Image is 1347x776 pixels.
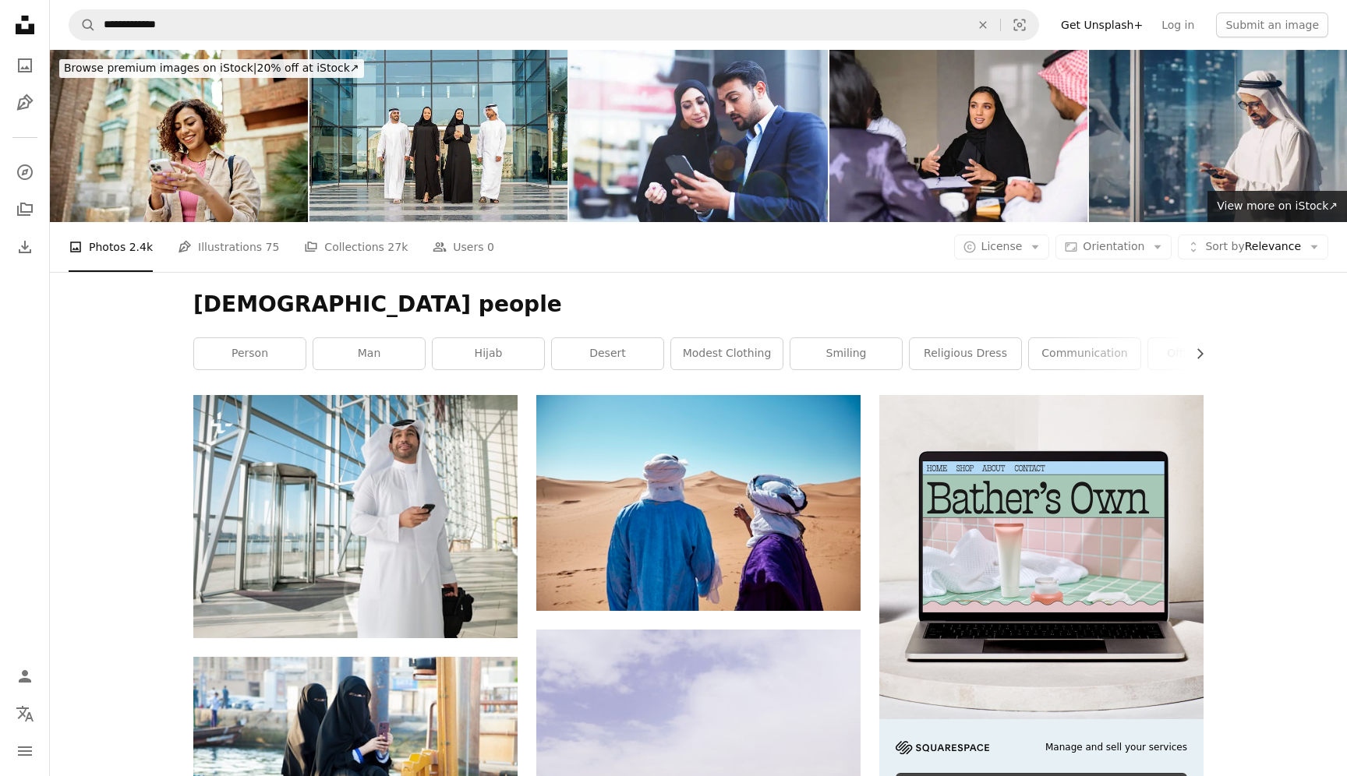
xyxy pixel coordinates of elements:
img: file-1705255347840-230a6ab5bca9image [896,741,989,754]
a: Explore [9,157,41,188]
span: View more on iStock ↗ [1217,199,1338,212]
a: desert [552,338,663,369]
a: communication [1029,338,1140,369]
a: View more on iStock↗ [1207,191,1347,222]
a: Download History [9,231,41,263]
button: License [954,235,1050,259]
img: Modern Arab husband showing his wife an online message on his smart phone [569,50,827,222]
img: Successful Muslim Businessman in Traditional White Outfit Standing in His Modern Office, Using Sm... [1089,50,1347,222]
a: a man in a white outfit holding a cell phone [193,509,518,523]
button: Visual search [1001,10,1038,40]
img: Young Saudi professional describing ideas for new business [829,50,1087,222]
span: Relevance [1205,239,1301,255]
span: 0 [487,238,494,256]
a: person [194,338,306,369]
span: Sort by [1205,240,1244,252]
a: hijab [433,338,544,369]
a: Users 0 [433,222,494,272]
img: Candid portrait of young Middle Eastern digital native [50,50,308,222]
span: Browse premium images on iStock | [64,62,256,74]
button: Orientation [1055,235,1172,259]
a: religious dress [910,338,1021,369]
button: Menu [9,735,41,767]
button: Language [9,698,41,729]
a: Browse premium images on iStock|20% off at iStock↗ [50,50,373,87]
a: smiling [790,338,902,369]
img: Young business people walking out of glass building [309,50,567,222]
h1: [DEMOGRAPHIC_DATA] people [193,291,1204,319]
a: modest clothing [671,338,783,369]
span: Manage and sell your services [1045,741,1187,754]
button: Sort byRelevance [1178,235,1328,259]
div: 20% off at iStock ↗ [59,59,364,78]
form: Find visuals sitewide [69,9,1039,41]
a: Log in / Sign up [9,661,41,692]
span: Orientation [1083,240,1144,252]
a: Illustrations [9,87,41,118]
a: Collections [9,194,41,225]
button: Clear [966,10,1000,40]
button: scroll list to the right [1186,338,1204,369]
a: Get Unsplash+ [1052,12,1152,37]
span: 75 [266,238,280,256]
a: Photos [9,50,41,81]
button: Submit an image [1216,12,1328,37]
img: two persons standing on desert [536,395,861,611]
span: License [981,240,1023,252]
span: 27k [387,238,408,256]
button: Search Unsplash [69,10,96,40]
img: file-1707883121023-8e3502977149image [879,395,1204,719]
a: Log in [1152,12,1204,37]
a: Illustrations 75 [178,222,279,272]
a: a couple of women sitting on top of a boat [193,757,518,771]
a: office worker [1148,338,1260,369]
a: two persons standing on desert [536,496,861,510]
a: Collections 27k [304,222,408,272]
a: man [313,338,425,369]
img: a man in a white outfit holding a cell phone [193,395,518,638]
